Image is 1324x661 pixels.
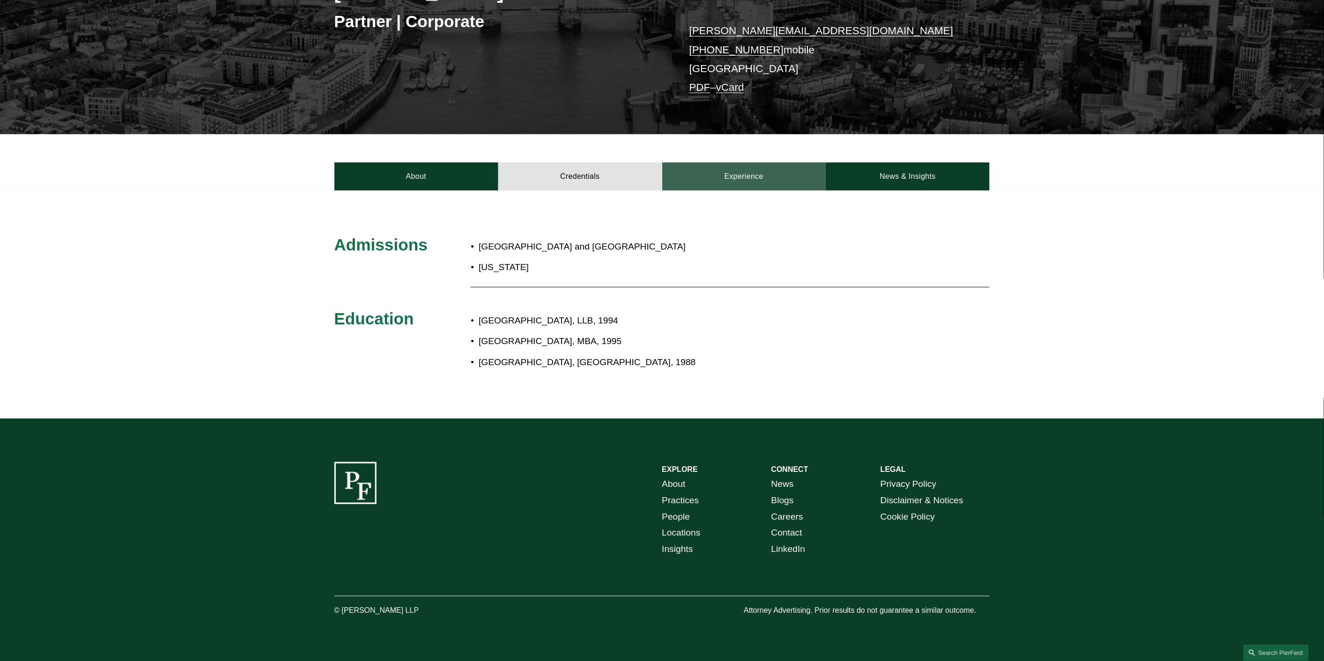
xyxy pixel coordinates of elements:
strong: CONNECT [771,465,808,473]
a: Cookie Policy [880,509,935,525]
a: News [771,476,794,492]
a: PDF [689,81,710,93]
a: Privacy Policy [880,476,936,492]
a: News & Insights [826,162,990,191]
a: Experience [662,162,826,191]
a: Insights [662,541,693,558]
p: [GEOGRAPHIC_DATA], MBA, 1995 [479,333,908,350]
a: Disclaimer & Notices [880,492,963,509]
p: [US_STATE] [479,259,717,276]
a: Search this site [1243,645,1309,661]
a: vCard [716,81,744,93]
a: About [662,476,686,492]
a: Careers [771,509,803,525]
a: LinkedIn [771,541,806,558]
p: [GEOGRAPHIC_DATA], [GEOGRAPHIC_DATA], 1988 [479,354,908,371]
span: Admissions [334,235,428,254]
a: Blogs [771,492,794,509]
a: [PERSON_NAME][EMAIL_ADDRESS][DOMAIN_NAME] [689,25,954,37]
a: Credentials [498,162,662,191]
a: People [662,509,690,525]
h3: Partner | Corporate [334,11,662,32]
a: Practices [662,492,699,509]
a: About [334,162,498,191]
a: Contact [771,525,802,541]
a: [PHONE_NUMBER] [689,44,784,56]
strong: EXPLORE [662,465,698,473]
p: [GEOGRAPHIC_DATA] and [GEOGRAPHIC_DATA] [479,239,717,255]
strong: LEGAL [880,465,906,473]
a: Locations [662,525,701,541]
p: [GEOGRAPHIC_DATA], LLB, 1994 [479,313,908,329]
p: © [PERSON_NAME] LLP [334,604,471,617]
span: Education [334,309,414,328]
p: Attorney Advertising. Prior results do not guarantee a similar outcome. [744,604,990,617]
p: mobile [GEOGRAPHIC_DATA] – [689,22,962,97]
